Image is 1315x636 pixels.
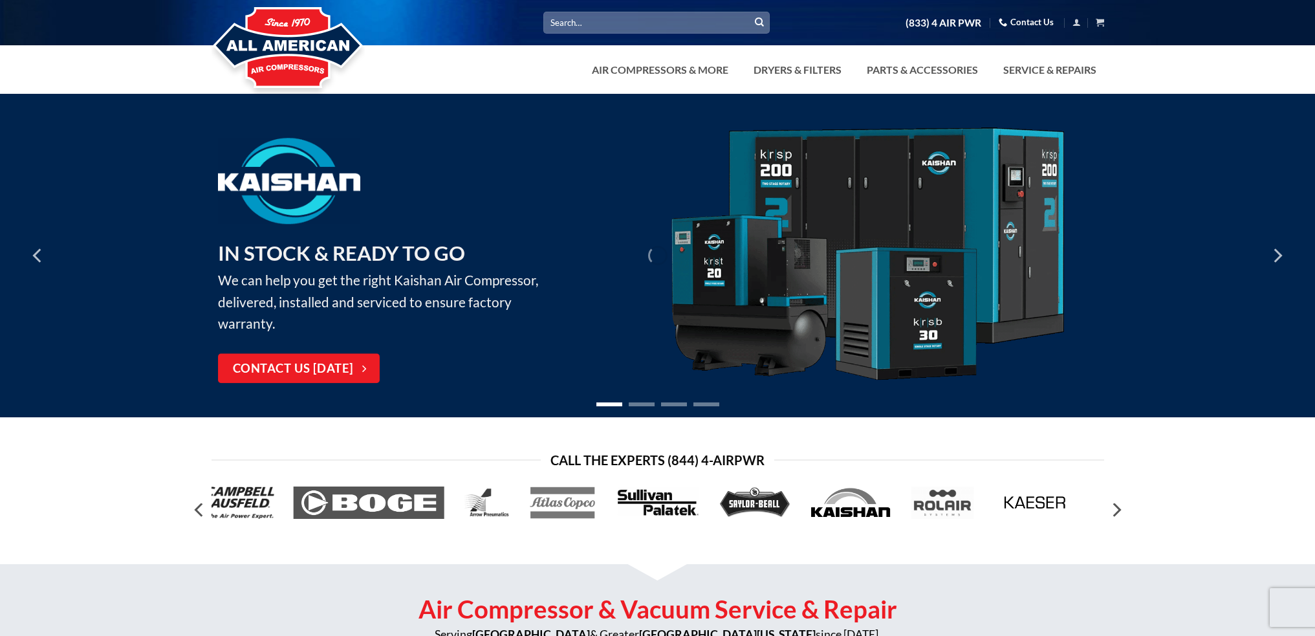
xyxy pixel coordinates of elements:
[596,402,622,406] li: Page dot 1
[27,223,50,288] button: Previous
[999,12,1054,32] a: Contact Us
[218,138,360,224] img: Kaishan
[1096,14,1104,30] a: View cart
[543,12,770,33] input: Search…
[1265,223,1288,288] button: Next
[550,450,765,470] span: Call the Experts (844) 4-AirPwr
[629,402,655,406] li: Page dot 2
[218,237,558,334] p: We can help you get the right Kaishan Air Compressor, delivered, installed and serviced to ensure...
[746,57,849,83] a: Dryers & Filters
[584,57,736,83] a: Air Compressors & More
[693,402,719,406] li: Page dot 4
[859,57,986,83] a: Parts & Accessories
[750,13,769,32] button: Submit
[667,127,1068,384] img: Kaishan
[218,241,465,265] strong: IN STOCK & READY TO GO
[906,12,981,34] a: (833) 4 AIR PWR
[995,57,1104,83] a: Service & Repairs
[188,498,212,523] button: Previous
[1104,498,1127,523] button: Next
[1072,14,1081,30] a: Login
[212,593,1104,626] h2: Air Compressor & Vacuum Service & Repair
[661,402,687,406] li: Page dot 3
[233,360,354,378] span: Contact Us [DATE]
[218,354,380,384] a: Contact Us [DATE]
